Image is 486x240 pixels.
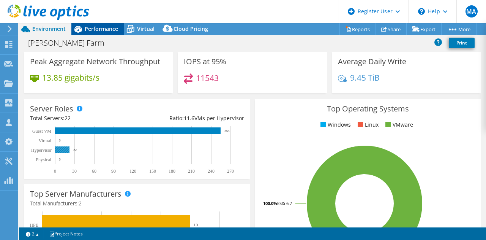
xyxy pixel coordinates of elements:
[263,200,277,206] tspan: 100.0%
[30,105,73,113] h3: Server Roles
[30,57,160,66] h3: Peak Aggregate Network Throughput
[174,25,208,32] span: Cloud Pricing
[129,168,136,174] text: 120
[30,190,121,198] h3: Top Server Manufacturers
[184,57,226,66] h3: IOPS at 95%
[36,157,51,162] text: Physical
[30,223,38,228] text: HPE
[376,23,407,35] a: Share
[92,168,96,174] text: 60
[149,168,156,174] text: 150
[406,23,442,35] a: Export
[350,73,380,82] h4: 9.45 TiB
[32,129,51,134] text: Guest VM
[111,168,116,174] text: 90
[319,121,351,129] li: Windows
[356,121,379,129] li: Linux
[194,223,198,227] text: 10
[32,25,66,32] span: Environment
[65,114,71,122] span: 22
[277,200,292,206] tspan: ESXi 6.7
[188,168,195,174] text: 210
[79,200,82,207] span: 2
[30,114,137,122] div: Total Servers:
[59,157,61,161] text: 0
[441,23,477,35] a: More
[208,168,215,174] text: 240
[137,114,244,122] div: Ratio: VMs per Hypervisor
[39,138,52,143] text: Virtual
[169,168,175,174] text: 180
[465,5,478,17] span: MA
[42,73,99,82] h4: 13.85 gigabits/s
[72,168,77,174] text: 30
[196,74,219,82] h4: 11543
[54,168,56,174] text: 0
[339,23,376,35] a: Reports
[184,114,194,122] span: 11.6
[85,25,118,32] span: Performance
[227,168,234,174] text: 270
[31,148,52,153] text: Hypervisor
[224,129,230,133] text: 255
[418,8,425,15] svg: \n
[261,105,475,113] h3: Top Operating Systems
[338,57,406,66] h3: Average Daily Write
[137,25,155,32] span: Virtual
[25,39,116,47] h1: [PERSON_NAME] Farm
[44,229,88,238] a: Project Notes
[59,138,61,142] text: 0
[73,148,77,152] text: 22
[449,38,475,48] a: Print
[30,199,244,208] h4: Total Manufacturers:
[383,121,413,129] li: VMware
[21,229,44,238] a: 2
